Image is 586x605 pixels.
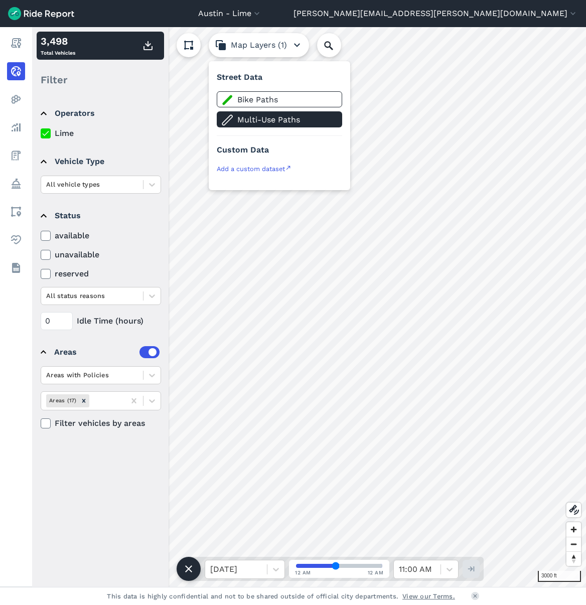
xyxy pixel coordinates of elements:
button: Zoom in [566,522,581,537]
div: Filter [37,64,164,95]
label: available [41,230,161,242]
img: Ride Report [8,7,74,20]
canvas: Map [32,27,586,587]
a: Realtime [7,62,25,80]
a: Analyze [7,118,25,136]
a: Add a custom dataset [217,164,342,180]
label: unavailable [41,249,161,261]
a: Report [7,34,25,52]
div: Areas [54,346,160,358]
input: Search Location or Vehicles [317,33,357,57]
button: Multi-Use Paths [217,111,342,127]
button: Reset bearing to north [566,551,581,566]
button: Zoom out [566,537,581,551]
div: Total Vehicles [41,34,75,58]
a: Datasets [7,259,25,277]
span: 12 AM [295,569,311,576]
div: 3,498 [41,34,75,49]
button: Austin - Lime [198,8,262,20]
label: Lime [41,127,161,139]
label: Filter vehicles by areas [41,417,161,429]
h3: Custom Data [217,144,342,160]
a: Policy [7,175,25,193]
a: Health [7,231,25,249]
summary: Vehicle Type [41,147,160,176]
button: Map Layers (1) [209,33,309,57]
summary: Areas [41,338,160,366]
span: Bike Paths [237,94,338,106]
h3: Street Data [217,71,342,87]
div: Remove Areas (17) [78,394,89,407]
button: [PERSON_NAME][EMAIL_ADDRESS][PERSON_NAME][DOMAIN_NAME] [294,8,578,20]
span: Multi-Use Paths [237,114,338,126]
div: 3000 ft [538,571,581,582]
span: 12 AM [368,569,384,576]
summary: Status [41,202,160,230]
div: Areas (17) [46,394,78,407]
a: Heatmaps [7,90,25,108]
summary: Operators [41,99,160,127]
a: Areas [7,203,25,221]
div: Idle Time (hours) [41,312,161,330]
a: Fees [7,146,25,165]
label: reserved [41,268,161,280]
button: Bike Paths [217,91,342,107]
a: View our Terms. [402,591,455,601]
